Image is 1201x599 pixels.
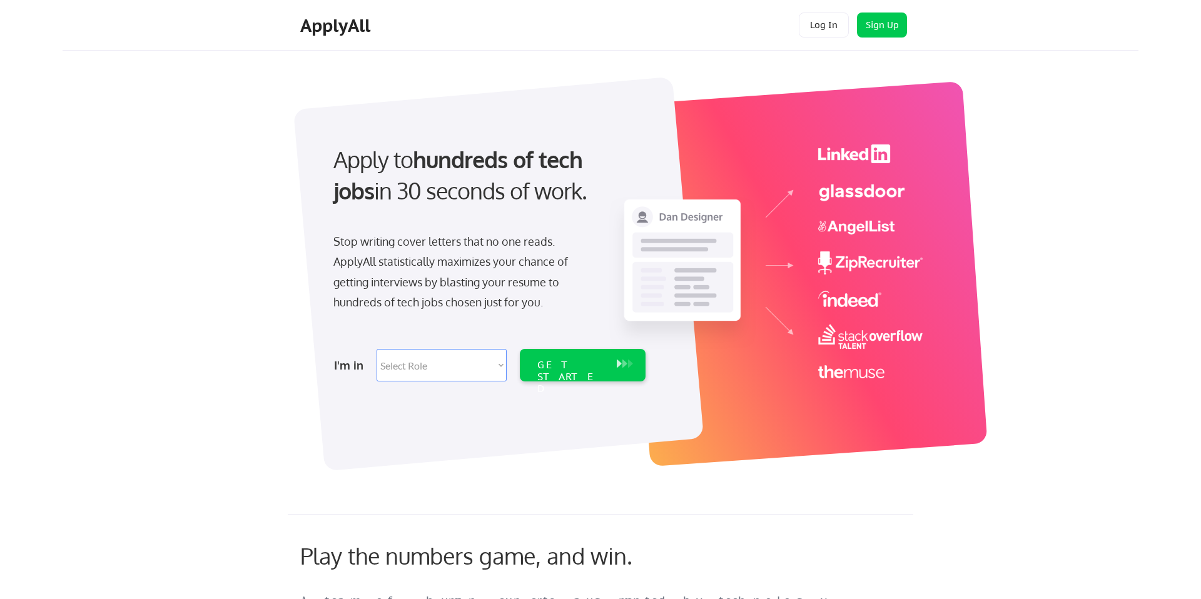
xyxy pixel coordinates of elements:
div: Apply to in 30 seconds of work. [333,144,641,207]
div: ApplyAll [300,15,374,36]
button: Log In [799,13,849,38]
button: Sign Up [857,13,907,38]
div: Play the numbers game, and win. [300,542,688,569]
div: Stop writing cover letters that no one reads. ApplyAll statistically maximizes your chance of get... [333,231,590,313]
div: I'm in [334,355,369,375]
strong: hundreds of tech jobs [333,145,588,204]
div: GET STARTED [537,359,604,395]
